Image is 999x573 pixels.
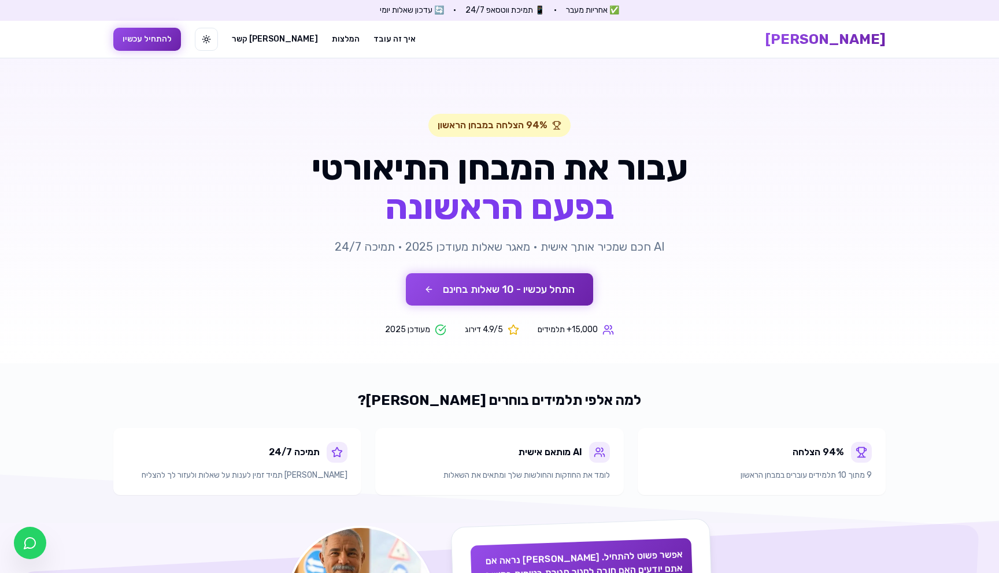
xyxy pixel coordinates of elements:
h1: עבור את המבחן התיאורטי [277,151,721,225]
span: 15,000+ תלמידים [538,324,598,336]
span: בפעם הראשונה [277,190,721,225]
span: • [453,5,456,16]
div: 94% הצלחה [793,445,844,459]
p: [PERSON_NAME] תמיד זמין לענות על שאלות ולעזור לך להצליח [127,470,347,481]
p: AI חכם שמכיר אותך אישית • מאגר שאלות מעודכן 2025 • תמיכה 24/7 [277,239,721,255]
span: 4.9/5 דירוג [465,324,503,336]
a: [PERSON_NAME] קשר [232,34,318,45]
div: תמיכה 24/7 [269,445,320,459]
a: המלצות [332,34,360,45]
span: 94% הצלחה במבחן הראשון [438,118,547,132]
button: להתחיל עכשיו [113,28,181,51]
span: מעודכן 2025 [385,324,430,336]
a: צ'אט בוואטסאפ [14,527,46,559]
span: ✅ אחריות מעבר [566,5,619,16]
p: 9 מתוך 10 תלמידים עוברים במבחן הראשון [652,470,872,481]
button: התחל עכשיו - 10 שאלות בחינם [406,273,593,306]
div: AI מותאם אישית [519,445,582,459]
span: 📱 תמיכת ווטסאפ 24/7 [465,5,545,16]
a: [PERSON_NAME] [765,30,886,49]
span: • [554,5,557,16]
p: לומד את החוזקות והחולשות שלך ומתאים את השאלות [389,470,609,481]
a: התחל עכשיו - 10 שאלות בחינם [406,284,593,295]
a: איך זה עובד [373,34,416,45]
h2: למה אלפי תלמידים בוחרים [PERSON_NAME]? [113,391,886,410]
span: 🔄 עדכון שאלות יומי [380,5,444,16]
